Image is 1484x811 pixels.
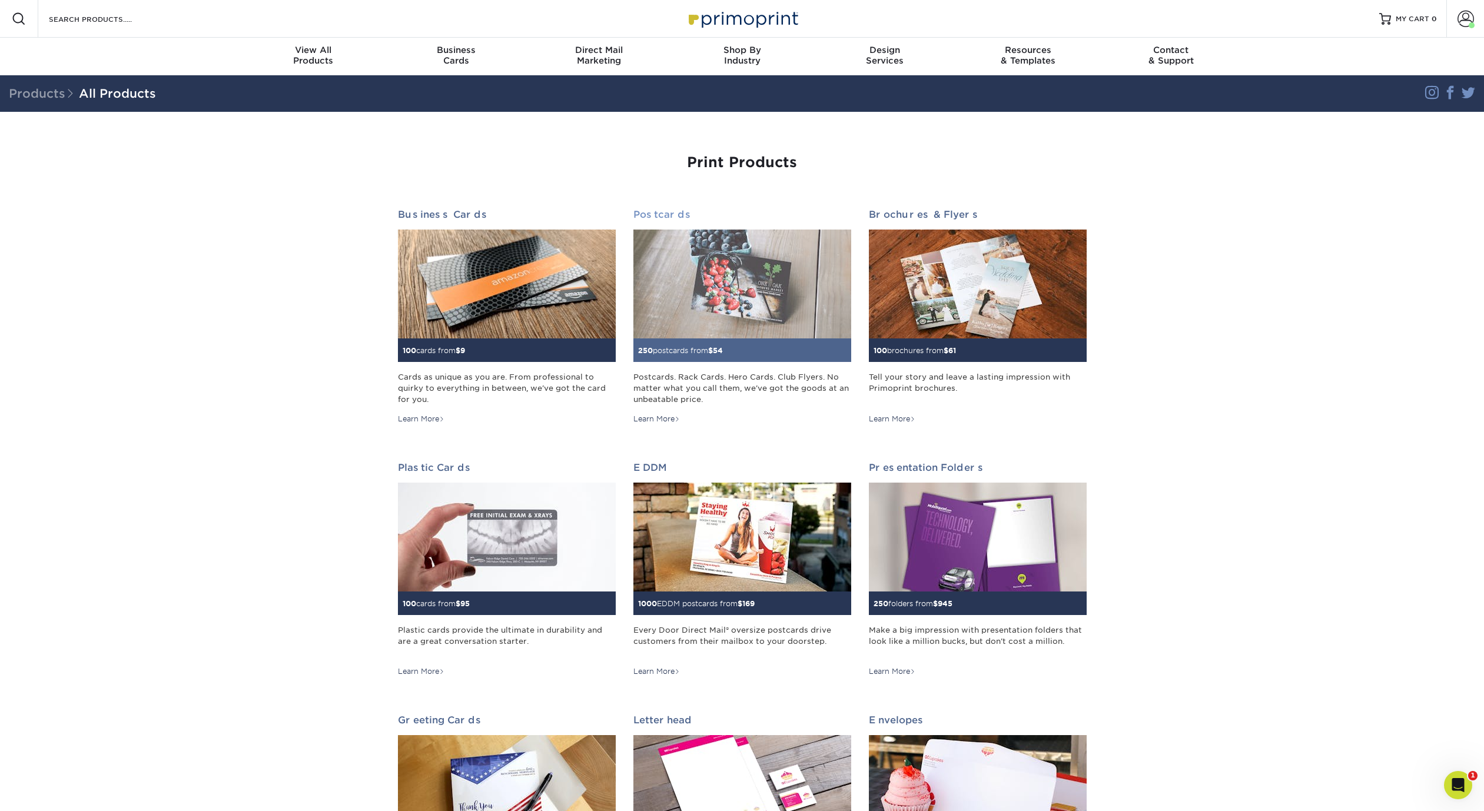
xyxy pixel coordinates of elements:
a: Direct MailMarketing [527,38,670,75]
span: $ [456,599,460,608]
h2: Brochures & Flyers [869,209,1087,220]
img: Presentation Folders [869,483,1087,591]
span: 1 [1468,771,1478,780]
span: 250 [638,346,653,355]
h2: Letterhead [633,714,851,726]
img: Business Cards [398,230,616,338]
span: Design [814,45,957,55]
a: View AllProducts [242,38,385,75]
span: Contact [1100,45,1243,55]
div: Every Door Direct Mail® oversize postcards drive customers from their mailbox to your doorstep. [633,624,851,659]
span: $ [708,346,713,355]
div: Learn More [398,414,444,424]
small: folders from [874,599,952,608]
small: brochures from [874,346,956,355]
h2: Presentation Folders [869,462,1087,473]
span: Business [384,45,527,55]
span: Shop By [670,45,814,55]
span: 1000 [638,599,657,608]
span: View All [242,45,385,55]
div: & Templates [957,45,1100,66]
h2: Postcards [633,209,851,220]
span: 169 [742,599,755,608]
div: Tell your story and leave a lasting impression with Primoprint brochures. [869,371,1087,405]
a: Plastic Cards 100cards from$95 Plastic cards provide the ultimate in durability and are a great c... [398,462,616,677]
div: Learn More [633,666,680,677]
iframe: Intercom live chat [1444,771,1472,799]
a: Resources& Templates [957,38,1100,75]
a: Business Cards 100cards from$9 Cards as unique as you are. From professional to quirky to everyth... [398,209,616,424]
a: Postcards 250postcards from$54 Postcards. Rack Cards. Hero Cards. Club Flyers. No matter what you... [633,209,851,424]
img: Brochures & Flyers [869,230,1087,338]
span: 9 [460,346,465,355]
span: Products [9,87,79,101]
div: Postcards. Rack Cards. Hero Cards. Club Flyers. No matter what you call them, we've got the goods... [633,371,851,405]
div: Learn More [633,414,680,424]
span: 100 [874,346,887,355]
div: Learn More [869,666,915,677]
div: Learn More [398,666,444,677]
a: BusinessCards [384,38,527,75]
span: 61 [948,346,956,355]
img: Primoprint [683,6,801,31]
a: All Products [79,87,156,101]
img: Postcards [633,230,851,338]
span: Resources [957,45,1100,55]
div: Products [242,45,385,66]
h2: Plastic Cards [398,462,616,473]
a: Shop ByIndustry [670,38,814,75]
div: Services [814,45,957,66]
h1: Print Products [398,154,1087,171]
a: EDDM 1000EDDM postcards from$169 Every Door Direct Mail® oversize postcards drive customers from ... [633,462,851,677]
a: Brochures & Flyers 100brochures from$61 Tell your story and leave a lasting impression with Primo... [869,209,1087,424]
span: $ [944,346,948,355]
span: Direct Mail [527,45,670,55]
div: Make a big impression with presentation folders that look like a million bucks, but don't cost a ... [869,624,1087,659]
img: Plastic Cards [398,483,616,591]
small: cards from [403,599,470,608]
a: DesignServices [814,38,957,75]
span: 95 [460,599,470,608]
h2: Envelopes [869,714,1087,726]
span: $ [933,599,938,608]
h2: EDDM [633,462,851,473]
small: cards from [403,346,465,355]
small: postcards from [638,346,723,355]
div: & Support [1100,45,1243,66]
span: 54 [713,346,723,355]
div: Plastic cards provide the ultimate in durability and are a great conversation starter. [398,624,616,659]
span: MY CART [1396,14,1429,24]
h2: Business Cards [398,209,616,220]
img: EDDM [633,483,851,591]
a: Presentation Folders 250folders from$945 Make a big impression with presentation folders that loo... [869,462,1087,677]
a: Contact& Support [1100,38,1243,75]
small: EDDM postcards from [638,599,755,608]
span: $ [738,599,742,608]
span: 0 [1432,15,1437,23]
span: 100 [403,346,416,355]
div: Marketing [527,45,670,66]
div: Industry [670,45,814,66]
input: SEARCH PRODUCTS..... [48,12,162,26]
h2: Greeting Cards [398,714,616,726]
span: 100 [403,599,416,608]
span: $ [456,346,460,355]
div: Learn More [869,414,915,424]
div: Cards as unique as you are. From professional to quirky to everything in between, we've got the c... [398,371,616,405]
span: 945 [938,599,952,608]
div: Cards [384,45,527,66]
span: 250 [874,599,888,608]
